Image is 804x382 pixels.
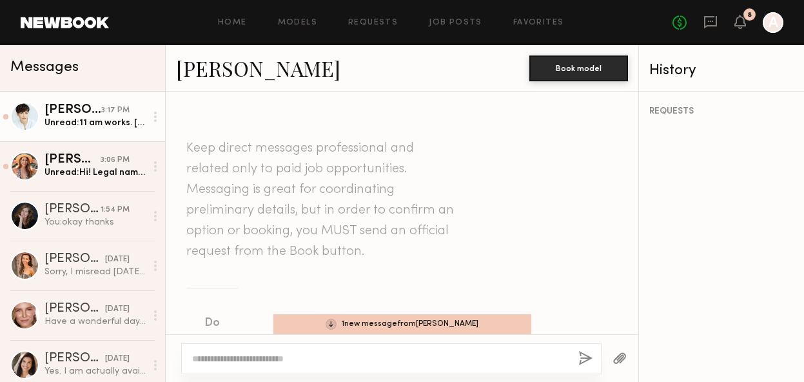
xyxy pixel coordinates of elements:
[649,63,794,78] div: History
[44,316,146,328] div: Have a wonderful day! :)
[176,54,340,82] a: [PERSON_NAME]
[101,154,130,166] div: 3:06 PM
[44,253,105,266] div: [PERSON_NAME]
[105,303,130,316] div: [DATE]
[101,105,130,117] div: 3:17 PM
[44,303,105,316] div: [PERSON_NAME]
[278,19,317,27] a: Models
[649,107,794,116] div: REQUESTS
[204,314,369,332] div: Do
[529,55,628,81] button: Book model
[105,353,130,365] div: [DATE]
[44,154,101,166] div: [PERSON_NAME]
[44,203,101,216] div: [PERSON_NAME]
[105,254,130,266] div: [DATE]
[529,62,628,73] a: Book model
[747,12,752,19] div: 8
[10,60,79,75] span: Messages
[218,19,247,27] a: Home
[44,166,146,179] div: Unread: Hi! Legal name is [PERSON_NAME]. E-mail is [EMAIL_ADDRESS][DOMAIN_NAME] I could jump on a...
[44,216,146,228] div: You: okay thanks
[44,352,105,365] div: [PERSON_NAME]
[513,19,564,27] a: Favorites
[101,204,130,216] div: 1:54 PM
[429,19,482,27] a: Job Posts
[763,12,783,33] a: A
[44,365,146,377] div: Yes. I am actually available/ interested. I come from [GEOGRAPHIC_DATA], so my minimum is $500. C...
[44,117,146,129] div: Unread: 11 am works. [PERSON_NAME] You have my email correct?
[44,104,101,117] div: [PERSON_NAME]
[186,138,457,262] header: Keep direct messages professional and related only to paid job opportunities. Messaging is great ...
[273,314,531,334] div: 1 new message from [PERSON_NAME]
[348,19,398,27] a: Requests
[44,266,146,278] div: Sorry, I misread [DATE] for [DATE]. Never mind, I confirmed 😊. Thank you.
